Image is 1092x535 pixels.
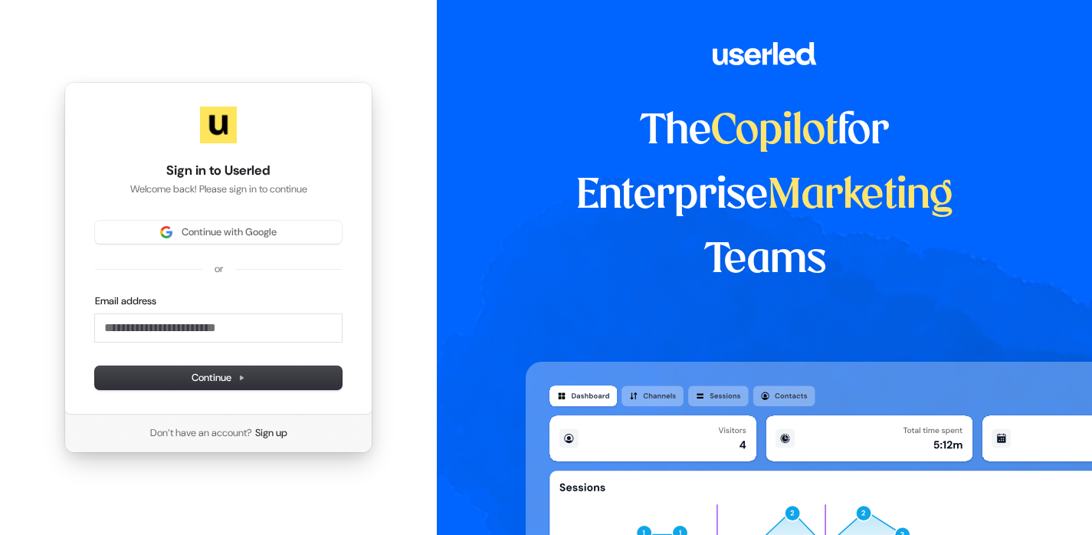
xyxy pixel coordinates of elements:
[95,182,342,196] p: Welcome back! Please sign in to continue
[182,225,277,239] span: Continue with Google
[150,426,252,440] span: Don’t have an account?
[95,366,342,389] button: Continue
[160,226,172,238] img: Sign in with Google
[255,426,287,440] a: Sign up
[200,107,237,143] img: Userled
[768,176,953,216] span: Marketing
[526,100,1005,293] h1: The for Enterprise Teams
[215,262,223,276] p: or
[711,112,838,152] span: Copilot
[95,221,342,244] button: Sign in with GoogleContinue with Google
[192,371,245,385] span: Continue
[95,162,342,180] h1: Sign in to Userled
[95,294,156,308] label: Email address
